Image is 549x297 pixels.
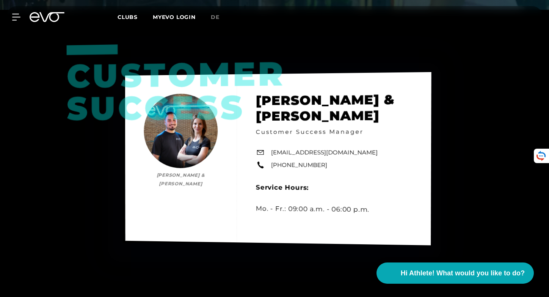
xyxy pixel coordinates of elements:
[118,13,153,20] a: Clubs
[211,14,220,20] span: de
[118,14,138,20] span: Clubs
[271,160,327,169] a: [PHONE_NUMBER]
[401,268,525,278] span: Hi Athlete! What would you like to do?
[211,13,229,22] a: de
[376,262,534,284] button: Hi Athlete! What would you like to do?
[271,148,378,157] a: [EMAIL_ADDRESS][DOMAIN_NAME]
[153,14,196,20] a: MYEVO LOGIN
